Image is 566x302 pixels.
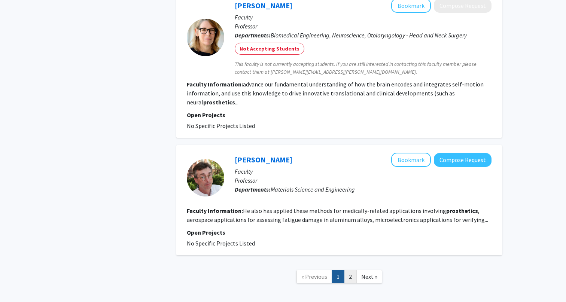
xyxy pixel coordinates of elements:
[434,153,492,167] button: Compose Request to James Spicer
[356,270,382,283] a: Next
[187,110,492,119] p: Open Projects
[296,270,332,283] a: Previous Page
[235,176,492,185] p: Professor
[187,80,243,88] b: Faculty Information:
[361,273,377,280] span: Next »
[235,60,492,76] span: This faculty is not currently accepting students. If you are still interested in contacting this ...
[391,153,431,167] button: Add James Spicer to Bookmarks
[235,155,292,164] a: [PERSON_NAME]
[301,273,327,280] span: « Previous
[235,31,271,39] b: Departments:
[235,186,271,193] b: Departments:
[187,207,243,214] b: Faculty Information:
[235,167,492,176] p: Faculty
[235,1,292,10] a: [PERSON_NAME]
[235,22,492,31] p: Professor
[271,186,355,193] span: Materials Science and Engineering
[203,98,235,106] b: prosthetics
[187,228,492,237] p: Open Projects
[187,240,255,247] span: No Specific Projects Listed
[6,268,32,296] iframe: Chat
[187,122,255,129] span: No Specific Projects Listed
[446,207,478,214] b: prosthetics
[235,13,492,22] p: Faculty
[235,43,304,55] mat-chip: Not Accepting Students
[176,263,502,293] nav: Page navigation
[344,270,357,283] a: 2
[187,207,488,223] fg-read-more: He also has applied these methods for medically-related applications involving , aerospace applic...
[271,31,467,39] span: Biomedical Engineering, Neuroscience, Otolaryngology - Head and Neck Surgery
[332,270,344,283] a: 1
[187,80,484,106] fg-read-more: advance our fundamental understanding of how the brain encodes and integrates self-motion informa...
